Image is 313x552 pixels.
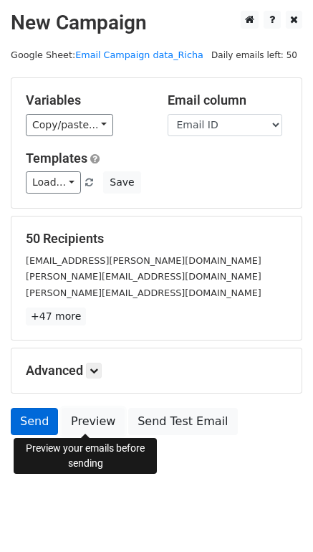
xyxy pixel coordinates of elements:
[26,114,113,136] a: Copy/paste...
[11,11,302,35] h2: New Campaign
[26,308,86,325] a: +47 more
[128,408,237,435] a: Send Test Email
[26,231,287,247] h5: 50 Recipients
[206,49,302,60] a: Daily emails left: 50
[103,171,140,194] button: Save
[206,47,302,63] span: Daily emails left: 50
[62,408,125,435] a: Preview
[11,49,203,60] small: Google Sheet:
[26,271,261,282] small: [PERSON_NAME][EMAIL_ADDRESS][DOMAIN_NAME]
[26,363,287,379] h5: Advanced
[26,171,81,194] a: Load...
[168,92,288,108] h5: Email column
[11,408,58,435] a: Send
[26,255,261,266] small: [EMAIL_ADDRESS][PERSON_NAME][DOMAIN_NAME]
[75,49,203,60] a: Email Campaign data_Richa
[26,151,87,166] a: Templates
[26,92,146,108] h5: Variables
[26,287,261,298] small: [PERSON_NAME][EMAIL_ADDRESS][DOMAIN_NAME]
[241,483,313,552] iframe: Chat Widget
[14,438,157,474] div: Preview your emails before sending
